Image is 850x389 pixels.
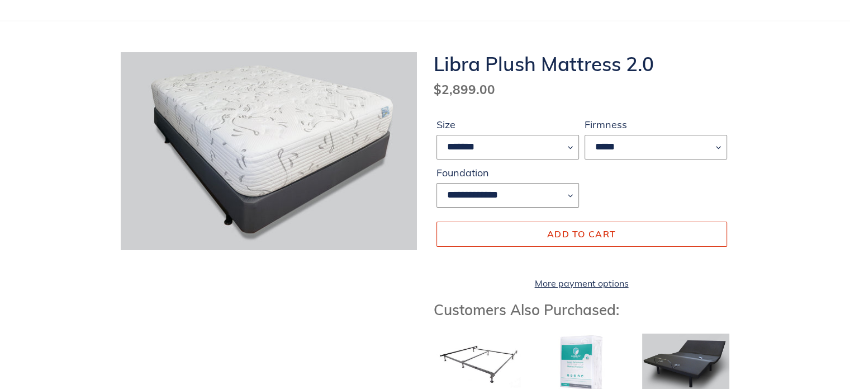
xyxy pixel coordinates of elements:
[436,276,727,290] a: More payment options
[547,228,616,240] span: Add to cart
[434,301,730,318] h3: Customers Also Purchased:
[434,81,495,97] span: $2,899.00
[436,117,579,132] label: Size
[585,117,727,132] label: Firmness
[436,165,579,180] label: Foundation
[436,222,727,246] button: Add to cart
[434,52,730,76] h1: Libra Plush Mattress 2.0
